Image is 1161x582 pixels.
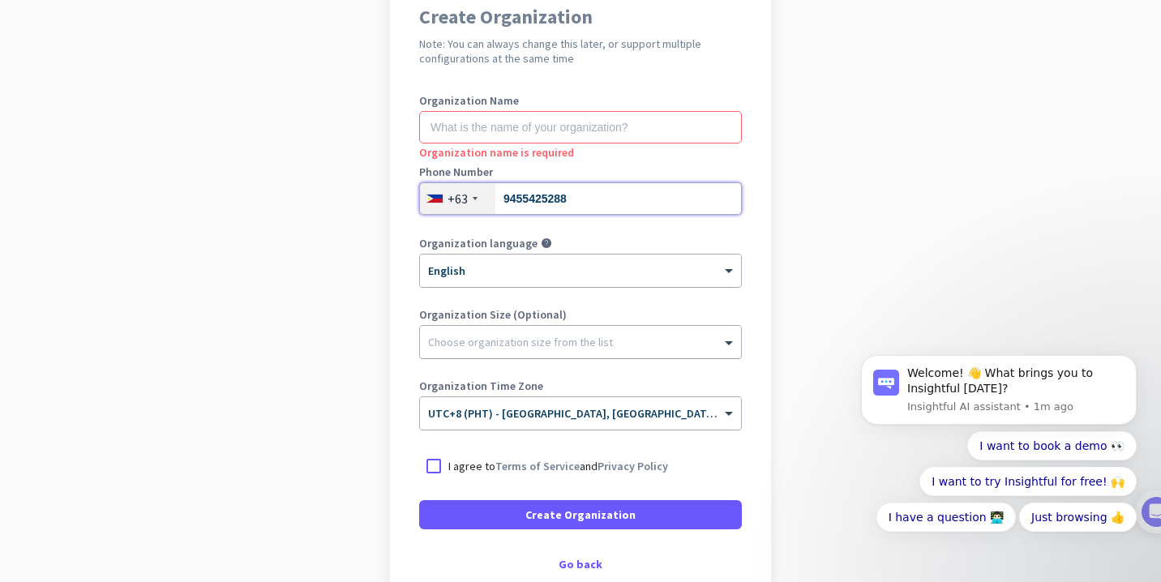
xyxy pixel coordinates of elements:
[419,558,742,570] div: Go back
[419,166,742,178] label: Phone Number
[419,36,742,66] h2: Note: You can always change this later, or support multiple configurations at the same time
[419,238,538,249] label: Organization language
[419,145,574,160] span: Organization name is required
[495,459,580,473] a: Terms of Service
[448,458,668,474] p: I agree to and
[448,190,468,207] div: +63
[419,309,742,320] label: Organization Size (Optional)
[419,380,742,392] label: Organization Time Zone
[837,230,1161,574] iframe: Intercom notifications message
[598,459,668,473] a: Privacy Policy
[419,500,742,529] button: Create Organization
[419,95,742,106] label: Organization Name
[419,111,742,143] input: What is the name of your organization?
[419,182,742,215] input: 2 3234 5678
[419,7,742,27] h1: Create Organization
[541,238,552,249] i: help
[525,507,636,523] span: Create Organization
